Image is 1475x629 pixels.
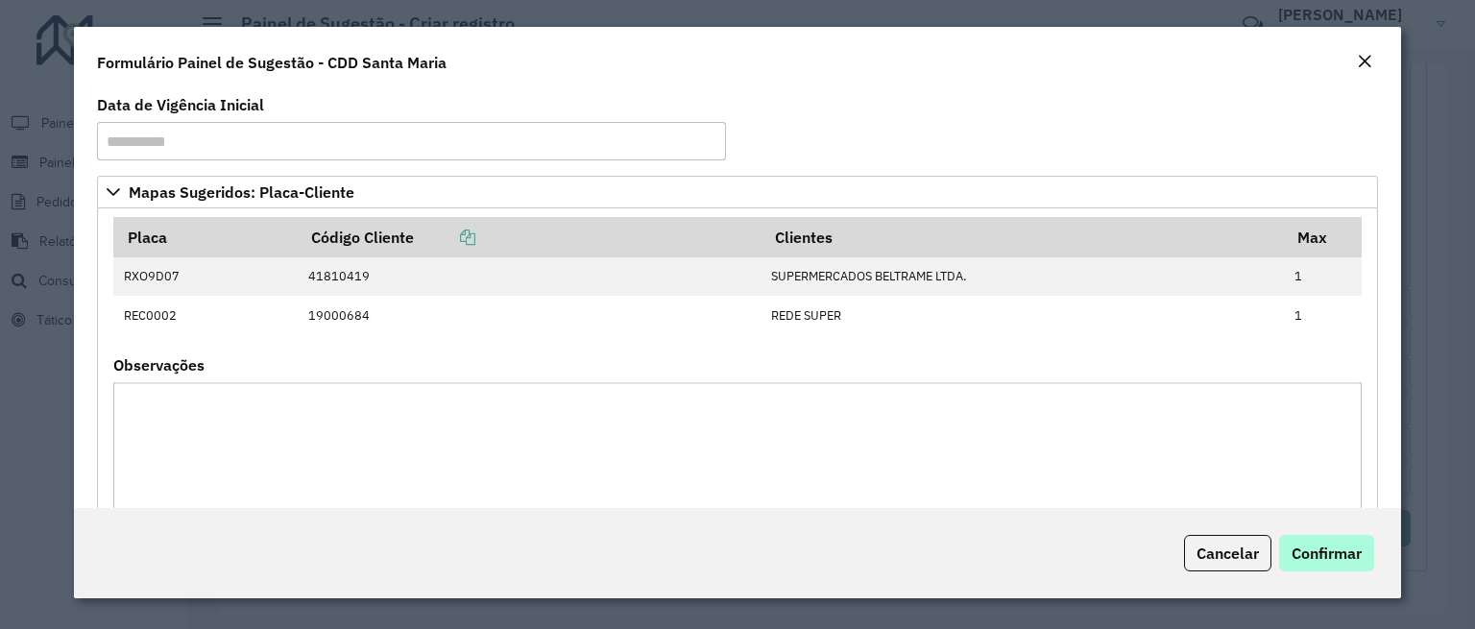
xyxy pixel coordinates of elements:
[1285,296,1362,334] td: 1
[762,296,1285,334] td: REDE SUPER
[298,217,762,257] th: Código Cliente
[113,296,298,334] td: REC0002
[1197,544,1259,563] span: Cancelar
[97,93,264,116] label: Data de Vigência Inicial
[97,51,447,74] h4: Formulário Painel de Sugestão - CDD Santa Maria
[762,257,1285,296] td: SUPERMERCADOS BELTRAME LTDA.
[1279,535,1374,571] button: Confirmar
[129,184,354,200] span: Mapas Sugeridos: Placa-Cliente
[414,228,475,247] a: Copiar
[298,296,762,334] td: 19000684
[97,208,1378,569] div: Mapas Sugeridos: Placa-Cliente
[1285,257,1362,296] td: 1
[113,353,205,376] label: Observações
[298,257,762,296] td: 41810419
[97,176,1378,208] a: Mapas Sugeridos: Placa-Cliente
[1292,544,1362,563] span: Confirmar
[113,217,298,257] th: Placa
[1351,50,1378,75] button: Close
[113,257,298,296] td: RXO9D07
[762,217,1285,257] th: Clientes
[1357,54,1372,69] em: Fechar
[1184,535,1271,571] button: Cancelar
[1285,217,1362,257] th: Max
